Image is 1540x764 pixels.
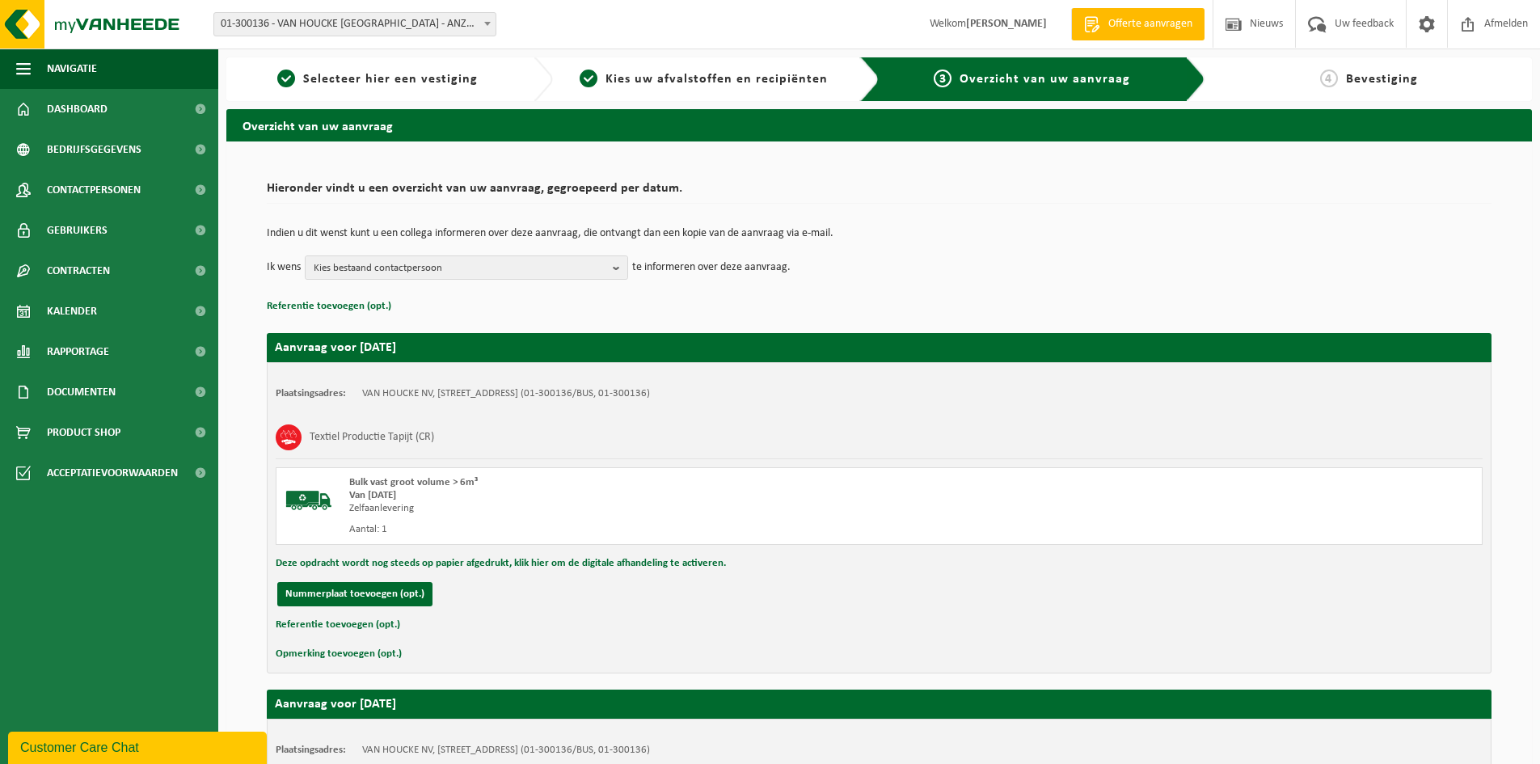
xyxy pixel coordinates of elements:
h2: Overzicht van uw aanvraag [226,109,1532,141]
span: Product Shop [47,412,120,453]
span: Bedrijfsgegevens [47,129,141,170]
a: 2Kies uw afvalstoffen en recipiënten [561,70,847,89]
span: Kies bestaand contactpersoon [314,256,606,281]
p: te informeren over deze aanvraag. [632,255,791,280]
h2: Hieronder vindt u een overzicht van uw aanvraag, gegroepeerd per datum. [267,182,1491,204]
span: Kalender [47,291,97,331]
span: Contracten [47,251,110,291]
iframe: chat widget [8,728,270,764]
span: Overzicht van uw aanvraag [960,73,1130,86]
button: Referentie toevoegen (opt.) [276,614,400,635]
h3: Textiel Productie Tapijt (CR) [310,424,434,450]
td: VAN HOUCKE NV, [STREET_ADDRESS] (01-300136/BUS, 01-300136) [362,744,650,757]
span: Documenten [47,372,116,412]
span: 3 [934,70,951,87]
button: Kies bestaand contactpersoon [305,255,628,280]
button: Opmerking toevoegen (opt.) [276,644,402,665]
a: 1Selecteer hier een vestiging [234,70,521,89]
div: Aantal: 1 [349,523,944,536]
span: 1 [277,70,295,87]
span: Gebruikers [47,210,108,251]
p: Ik wens [267,255,301,280]
span: Rapportage [47,331,109,372]
span: Selecteer hier een vestiging [303,73,478,86]
button: Nummerplaat toevoegen (opt.) [277,582,432,606]
span: Acceptatievoorwaarden [47,453,178,493]
span: 01-300136 - VAN HOUCKE NV - ANZEGEM [214,13,496,36]
button: Referentie toevoegen (opt.) [267,296,391,317]
span: Offerte aanvragen [1104,16,1196,32]
strong: Van [DATE] [349,490,396,500]
span: Navigatie [47,49,97,89]
span: 4 [1320,70,1338,87]
strong: [PERSON_NAME] [966,18,1047,30]
a: Offerte aanvragen [1071,8,1205,40]
strong: Plaatsingsadres: [276,745,346,755]
span: 2 [580,70,597,87]
span: 01-300136 - VAN HOUCKE NV - ANZEGEM [213,12,496,36]
img: BL-SO-LV.png [285,476,333,525]
span: Dashboard [47,89,108,129]
div: Zelfaanlevering [349,502,944,515]
p: Indien u dit wenst kunt u een collega informeren over deze aanvraag, die ontvangt dan een kopie v... [267,228,1491,239]
button: Deze opdracht wordt nog steeds op papier afgedrukt, klik hier om de digitale afhandeling te activ... [276,553,726,574]
span: Bulk vast groot volume > 6m³ [349,477,478,488]
strong: Aanvraag voor [DATE] [275,341,396,354]
td: VAN HOUCKE NV, [STREET_ADDRESS] (01-300136/BUS, 01-300136) [362,387,650,400]
span: Kies uw afvalstoffen en recipiënten [605,73,828,86]
strong: Aanvraag voor [DATE] [275,698,396,711]
span: Bevestiging [1346,73,1418,86]
span: Contactpersonen [47,170,141,210]
strong: Plaatsingsadres: [276,388,346,399]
